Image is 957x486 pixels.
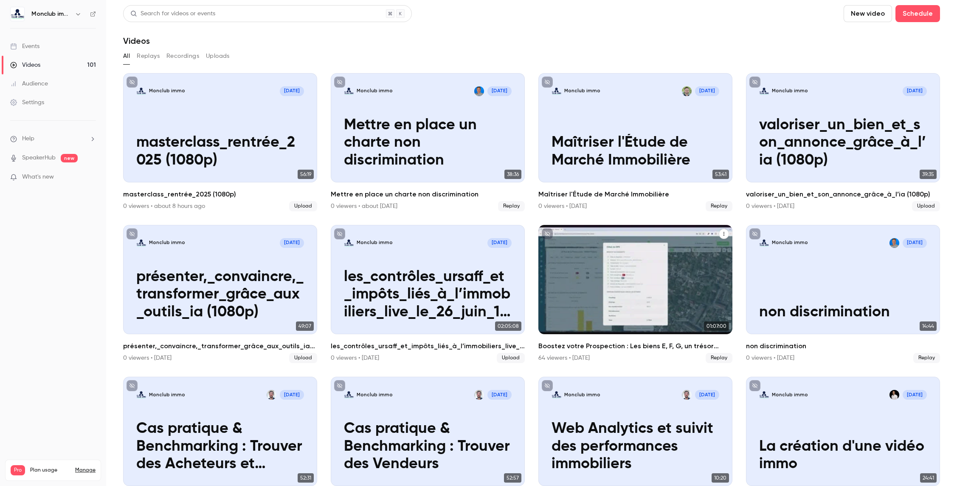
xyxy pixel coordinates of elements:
[759,117,927,169] p: valoriser_un_bien_et_son_annonce_grâce_à_l’ia (1080p)
[889,390,899,400] img: Mathieu Pégard
[334,228,345,239] button: unpublished
[895,5,940,22] button: Schedule
[280,86,304,96] span: [DATE]
[474,390,484,400] img: Thomas Da Fonseca
[552,86,561,96] img: Maîtriser l'Étude de Marché Immobilière
[166,49,199,63] button: Recordings
[552,420,719,473] p: Web Analytics et suivit des performances immobiliers
[903,86,927,96] span: [DATE]
[746,73,940,211] a: valoriser_un_bien_et_son_annonce_grâce_à_l’ia (1080p)Monclub immo[DATE]valoriser_un_bien_et_son...
[344,420,512,473] p: Cas pratique & Benchmarking : Trouver des Vendeurs
[903,390,927,400] span: [DATE]
[206,49,230,63] button: Uploads
[22,134,34,143] span: Help
[746,341,940,351] h2: non discrimination
[746,225,940,363] li: non discrimination
[296,321,314,331] span: 49:07
[552,390,561,400] img: Web Analytics et suivit des performances immobiliers
[749,228,760,239] button: unpublished
[538,225,732,363] a: 01:07:00Boostez votre Prospection : Les biens E, F, G, un trésor sous-estimé !64 viewers • [DATE]...
[149,392,185,398] p: Monclub immo
[759,304,927,321] p: non discrimination
[357,88,393,94] p: Monclub immo
[127,77,138,88] button: unpublished
[123,202,205,210] div: 0 viewers • about 8 hours ago
[331,73,525,211] a: Mettre en place un charte non discrimination Monclub immoJulien Tabore[DATE]Mettre en place un ch...
[913,353,940,363] span: Replay
[331,225,525,363] a: les_contrôles_ursaff_et_impôts_liés_à_l’immobiliers_live_le_26_juin_12h-14h (1080p)Monclub im...
[10,80,48,88] div: Audience
[912,201,940,211] span: Upload
[903,238,927,248] span: [DATE]
[357,392,393,398] p: Monclub immo
[344,268,512,321] p: les_contrôles_ursaff_et_impôts_liés_à_l’immobiliers_live_le_26_juin_12h-14h (1080p)
[712,473,729,483] span: 10:20
[542,380,553,391] button: unpublished
[746,73,940,211] li: valoriser_un_bien_et_son_annonce_grâce_à_l’ia (1080p)
[10,61,40,69] div: Videos
[280,238,304,248] span: [DATE]
[137,49,160,63] button: Replays
[11,7,24,21] img: Monclub immo
[123,189,317,199] h2: masterclass_rentrée_2025 (1080p)
[331,189,525,199] h2: Mettre en place un charte non discrimination
[538,341,732,351] h2: Boostez votre Prospection : Les biens E, F, G, un trésor sous-estimé !
[759,86,769,96] img: valoriser_un_bien_et_son_annonce_grâce_à_l’ia (1080p)
[136,420,304,473] p: Cas pratique & Benchmarking : Trouver des Acheteurs et recruter
[331,354,379,362] div: 0 viewers • [DATE]
[344,238,354,248] img: les_contrôles_ursaff_et_impôts_liés_à_l’immobiliers_live_le_26_juin_12h-14h (1080p)
[504,170,521,179] span: 38:36
[487,238,512,248] span: [DATE]
[298,170,314,179] span: 56:19
[123,73,317,211] li: masterclass_rentrée_2025 (1080p)
[682,86,692,96] img: Christopher Lemaître
[538,189,732,199] h2: Maîtriser l'Étude de Marché Immobilière
[31,10,71,18] h6: Monclub immo
[334,380,345,391] button: unpublished
[123,354,172,362] div: 0 viewers • [DATE]
[542,228,553,239] button: unpublished
[331,341,525,351] h2: les_contrôles_ursaff_et_impôts_liés_à_l’immobiliers_live_le_26_juin_12h-14h (1080p)
[10,42,39,51] div: Events
[123,225,317,363] li: présenter,_convaincre,_transformer_grâce_aux_outils_ia (1080p)
[759,438,927,473] p: La création d'une vidéo immo
[331,225,525,363] li: les_contrôles_ursaff_et_impôts_liés_à_l’immobiliers_live_le_26_juin_12h-14h (1080p)
[746,225,940,363] a: non discrimination Monclub immoJulien Tabore[DATE]non discrimination14:44non discrimination0 view...
[149,88,185,94] p: Monclub immo
[474,86,484,96] img: Julien Tabore
[712,170,729,179] span: 53:41
[706,353,732,363] span: Replay
[298,473,314,483] span: 52:31
[30,467,70,474] span: Plan usage
[552,134,719,169] p: Maîtriser l'Étude de Marché Immobilière
[695,390,719,400] span: [DATE]
[10,134,96,143] li: help-dropdown-opener
[331,73,525,211] li: Mettre en place un charte non discrimination
[149,239,185,246] p: Monclub immo
[746,202,794,210] div: 0 viewers • [DATE]
[487,86,512,96] span: [DATE]
[289,201,317,211] span: Upload
[136,86,146,96] img: masterclass_rentrée_2025 (1080p)
[695,86,719,96] span: [DATE]
[759,390,769,400] img: La création d'une vidéo immo
[772,239,808,246] p: Monclub immo
[61,154,78,162] span: new
[682,390,692,400] img: Thomas Da Fonseca
[749,380,760,391] button: unpublished
[267,390,276,400] img: Thomas Da Fonseca
[844,5,892,22] button: New video
[498,201,525,211] span: Replay
[706,201,732,211] span: Replay
[75,467,96,474] a: Manage
[289,353,317,363] span: Upload
[22,153,56,162] a: SpeakerHub
[749,77,760,88] button: unpublished
[564,392,600,398] p: Monclub immo
[344,390,354,400] img: Cas pratique & Benchmarking : Trouver des Vendeurs
[889,238,899,248] img: Julien Tabore
[538,73,732,211] a: Maîtriser l'Étude de Marché ImmobilièreMonclub immoChristopher Lemaître[DATE]Maîtriser l'Étude de...
[564,88,600,94] p: Monclub immo
[772,88,808,94] p: Monclub immo
[759,238,769,248] img: non discrimination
